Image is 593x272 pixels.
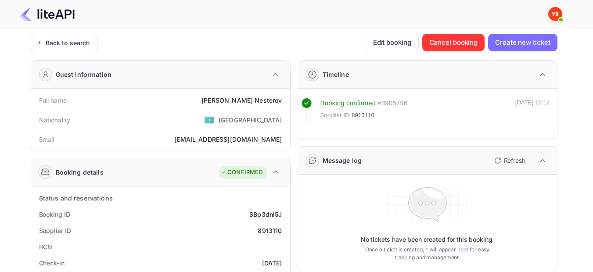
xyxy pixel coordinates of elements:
div: [PERSON_NAME] Nesterov [201,96,282,105]
div: [GEOGRAPHIC_DATA] [219,115,282,125]
div: Email [39,135,54,144]
div: # 3905796 [377,98,407,108]
div: Full name [39,96,67,105]
img: Yandex Support [548,7,562,21]
button: Refresh [489,154,529,168]
div: 8913110 [258,226,282,235]
div: [DATE] [262,258,282,268]
button: Create new ticket [488,34,557,51]
div: Message log [323,156,362,165]
div: [DATE] 16:12 [515,98,550,124]
div: Supplier ID [39,226,71,235]
p: Refresh [504,156,525,165]
div: Status and reservations [39,193,113,203]
img: LiteAPI Logo [19,7,75,21]
div: Back to search [46,38,90,47]
div: HCN [39,242,53,251]
div: CONFIRMED [221,168,262,177]
div: Booking details [56,168,104,177]
div: Check-in [39,258,65,268]
div: Booking ID [39,210,70,219]
span: 8913110 [352,111,374,120]
button: Cancel booking [422,34,485,51]
div: Guest information [56,70,112,79]
div: Booking confirmed [320,98,376,108]
p: Once a ticket is created, it will appear here for easy tracking and management. [358,246,497,261]
span: United States [204,112,214,128]
div: Timeline [323,70,349,79]
span: Supplier ID: [320,111,351,120]
p: No tickets have been created for this booking. [361,235,494,244]
div: SBp3dnl5J [249,210,282,219]
div: [EMAIL_ADDRESS][DOMAIN_NAME] [174,135,282,144]
div: Nationality [39,115,71,125]
button: Edit booking [366,34,419,51]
